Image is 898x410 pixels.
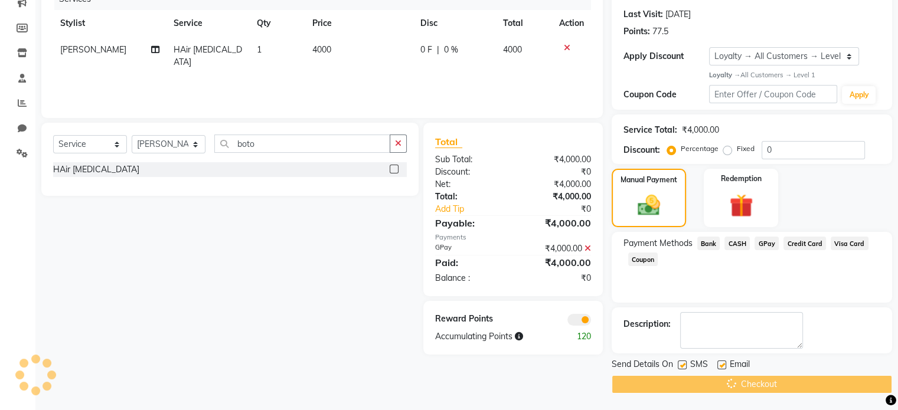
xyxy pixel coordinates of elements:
[426,203,527,215] a: Add Tip
[709,70,880,80] div: All Customers → Level 1
[513,166,600,178] div: ₹0
[53,10,166,37] th: Stylist
[513,216,600,230] div: ₹4,000.00
[214,135,390,153] input: Search or Scan
[444,44,458,56] span: 0 %
[652,25,668,38] div: 77.5
[426,330,556,343] div: Accumulating Points
[513,272,600,284] div: ₹0
[722,191,760,221] img: _gift.svg
[426,216,513,230] div: Payable:
[721,173,762,184] label: Redemption
[665,8,691,21] div: [DATE]
[623,318,671,330] div: Description:
[426,166,513,178] div: Discount:
[435,232,591,242] div: Payments
[426,178,513,191] div: Net:
[623,8,663,21] div: Last Visit:
[556,330,599,343] div: 120
[623,25,650,38] div: Points:
[420,44,432,56] span: 0 F
[257,44,262,55] span: 1
[513,178,600,191] div: ₹4,000.00
[426,242,513,255] div: GPay
[709,71,740,79] strong: Loyalty →
[730,358,750,373] span: Email
[623,237,693,250] span: Payment Methods
[426,191,513,203] div: Total:
[623,124,677,136] div: Service Total:
[755,237,779,250] span: GPay
[527,203,599,215] div: ₹0
[426,313,513,326] div: Reward Points
[513,191,600,203] div: ₹4,000.00
[623,50,709,63] div: Apply Discount
[621,175,677,185] label: Manual Payment
[53,163,139,176] div: HAir [MEDICAL_DATA]
[426,272,513,284] div: Balance :
[724,237,750,250] span: CASH
[166,10,250,37] th: Service
[426,255,513,270] div: Paid:
[437,44,439,56] span: |
[305,10,413,37] th: Price
[682,124,719,136] div: ₹4,000.00
[842,86,876,104] button: Apply
[690,358,708,373] span: SMS
[413,10,496,37] th: Disc
[681,143,719,154] label: Percentage
[503,44,522,55] span: 4000
[250,10,305,37] th: Qty
[697,237,720,250] span: Bank
[426,153,513,166] div: Sub Total:
[552,10,591,37] th: Action
[496,10,552,37] th: Total
[174,44,242,67] span: HAir [MEDICAL_DATA]
[783,237,826,250] span: Credit Card
[612,358,673,373] span: Send Details On
[60,44,126,55] span: [PERSON_NAME]
[831,237,868,250] span: Visa Card
[631,192,667,218] img: _cash.svg
[623,88,709,101] div: Coupon Code
[513,153,600,166] div: ₹4,000.00
[312,44,331,55] span: 4000
[435,136,462,148] span: Total
[513,255,600,270] div: ₹4,000.00
[623,144,660,156] div: Discount:
[628,252,658,266] span: Coupon
[737,143,755,154] label: Fixed
[709,85,838,103] input: Enter Offer / Coupon Code
[513,242,600,255] div: ₹4,000.00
